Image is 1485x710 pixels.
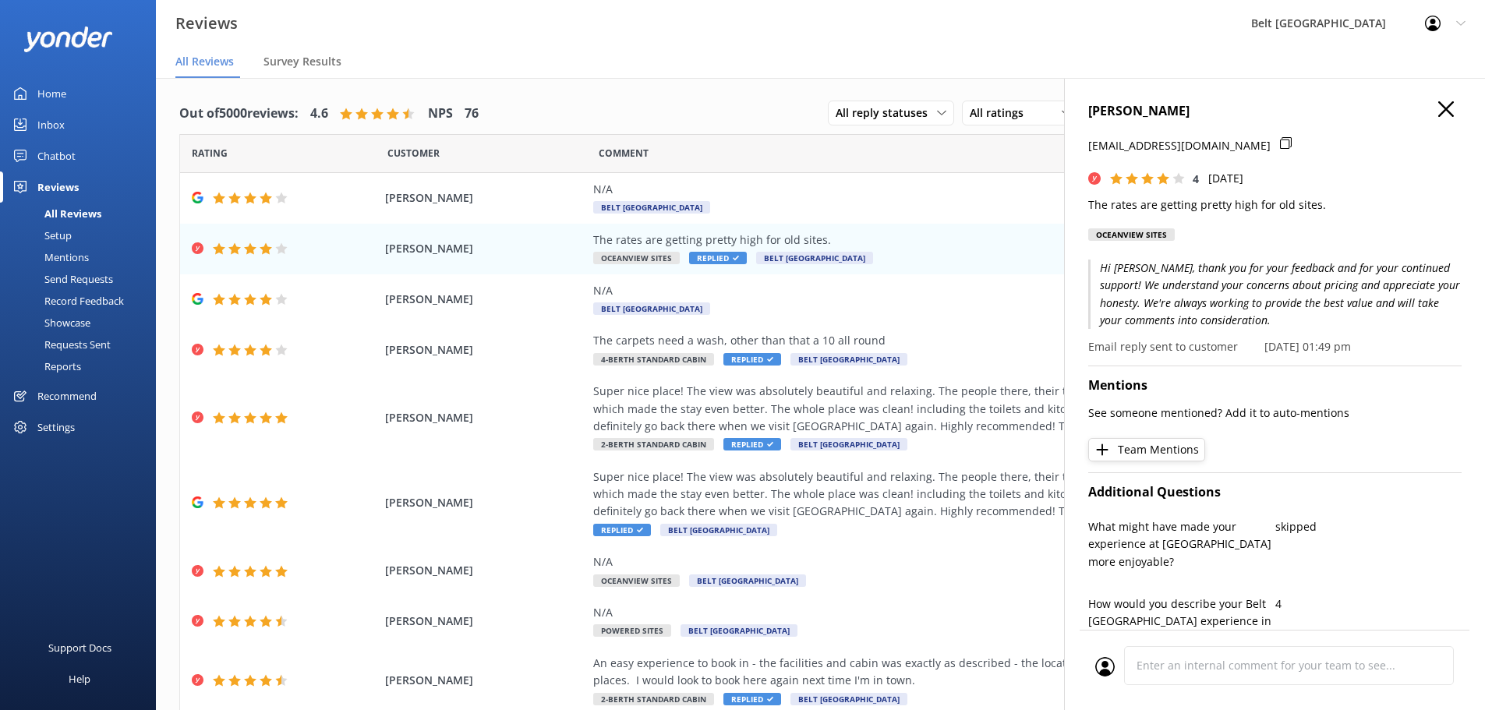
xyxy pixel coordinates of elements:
[385,672,586,689] span: [PERSON_NAME]
[1088,137,1271,154] p: [EMAIL_ADDRESS][DOMAIN_NAME]
[37,140,76,171] div: Chatbot
[1275,595,1462,613] p: 4
[1088,376,1462,396] h4: Mentions
[9,290,156,312] a: Record Feedback
[1088,438,1205,461] button: Team Mentions
[37,380,97,412] div: Recommend
[9,268,113,290] div: Send Requests
[593,231,1303,249] div: The rates are getting pretty high for old sites.
[9,290,124,312] div: Record Feedback
[593,181,1303,198] div: N/A
[9,203,156,224] a: All Reviews
[593,332,1303,349] div: The carpets need a wash, other than that a 10 all round
[790,353,907,366] span: Belt [GEOGRAPHIC_DATA]
[9,246,89,268] div: Mentions
[37,109,65,140] div: Inbox
[9,334,156,355] a: Requests Sent
[593,438,714,450] span: 2-Berth Standard Cabin
[593,693,714,705] span: 2-Berth Standard Cabin
[1088,196,1462,214] p: The rates are getting pretty high for old sites.
[593,574,680,587] span: Oceanview Sites
[385,240,586,257] span: [PERSON_NAME]
[681,624,797,637] span: Belt [GEOGRAPHIC_DATA]
[593,383,1303,435] div: Super nice place! The view was absolutely beautiful and relaxing. The people there, their team we...
[385,562,586,579] span: [PERSON_NAME]
[756,252,873,264] span: Belt [GEOGRAPHIC_DATA]
[385,613,586,630] span: [PERSON_NAME]
[723,693,781,705] span: Replied
[1208,170,1243,187] p: [DATE]
[1275,518,1462,535] p: skipped
[465,104,479,124] h4: 76
[310,104,328,124] h4: 4.6
[9,224,72,246] div: Setup
[9,224,156,246] a: Setup
[593,604,1303,621] div: N/A
[37,412,75,443] div: Settings
[689,574,806,587] span: Belt [GEOGRAPHIC_DATA]
[37,78,66,109] div: Home
[1438,101,1454,118] button: Close
[689,252,747,264] span: Replied
[836,104,937,122] span: All reply statuses
[9,334,111,355] div: Requests Sent
[385,409,586,426] span: [PERSON_NAME]
[175,54,234,69] span: All Reviews
[723,438,781,450] span: Replied
[593,353,714,366] span: 4-Berth Standard Cabin
[69,663,90,694] div: Help
[37,171,79,203] div: Reviews
[385,494,586,511] span: [PERSON_NAME]
[385,341,586,359] span: [PERSON_NAME]
[1088,595,1275,648] p: How would you describe your Belt [GEOGRAPHIC_DATA] experience in terms of value for money?
[387,146,440,161] span: Date
[970,104,1033,122] span: All ratings
[790,438,907,450] span: Belt [GEOGRAPHIC_DATA]
[179,104,299,124] h4: Out of 5000 reviews:
[385,189,586,207] span: [PERSON_NAME]
[9,355,81,377] div: Reports
[1264,338,1351,355] p: [DATE] 01:49 pm
[9,312,90,334] div: Showcase
[599,146,649,161] span: Question
[1088,518,1275,570] p: What might have made your experience at [GEOGRAPHIC_DATA] more enjoyable?
[9,355,156,377] a: Reports
[593,553,1303,570] div: N/A
[593,524,651,536] span: Replied
[9,203,101,224] div: All Reviews
[593,655,1303,690] div: An easy experience to book in - the facilities and cabin was exactly as described - the location ...
[593,624,671,637] span: Powered Sites
[790,693,907,705] span: Belt [GEOGRAPHIC_DATA]
[385,291,586,308] span: [PERSON_NAME]
[593,282,1303,299] div: N/A
[593,201,710,214] span: Belt [GEOGRAPHIC_DATA]
[175,11,238,36] h3: Reviews
[660,524,777,536] span: Belt [GEOGRAPHIC_DATA]
[1095,657,1115,676] img: user_profile.svg
[1088,101,1462,122] h4: [PERSON_NAME]
[192,146,228,161] span: Date
[723,353,781,366] span: Replied
[1088,338,1238,355] p: Email reply sent to customer
[9,312,156,334] a: Showcase
[1088,482,1462,503] h4: Additional Questions
[263,54,341,69] span: Survey Results
[593,468,1303,521] div: Super nice place! The view was absolutely beautiful and relaxing. The people there, their team we...
[23,26,113,52] img: yonder-white-logo.png
[48,632,111,663] div: Support Docs
[593,302,710,315] span: Belt [GEOGRAPHIC_DATA]
[9,268,156,290] a: Send Requests
[1088,260,1462,330] p: Hi [PERSON_NAME], thank you for your feedback and for your continued support! We understand your ...
[1088,404,1462,422] p: See someone mentioned? Add it to auto-mentions
[428,104,453,124] h4: NPS
[1088,228,1175,241] div: Oceanview Sites
[9,246,156,268] a: Mentions
[593,252,680,264] span: Oceanview Sites
[1193,171,1199,186] span: 4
